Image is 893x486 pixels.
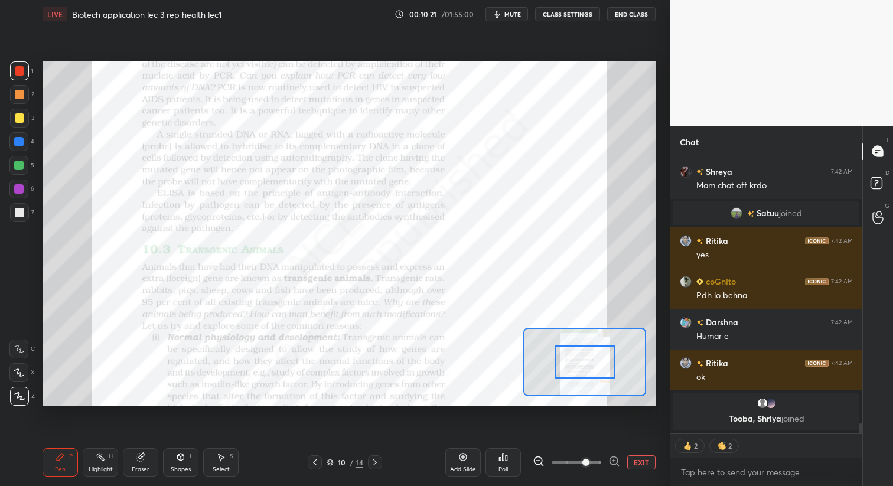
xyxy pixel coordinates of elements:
span: Satuu [757,208,779,218]
div: Humar e [696,331,853,343]
div: 10 [336,459,348,466]
div: Pen [55,467,66,472]
div: Pdh lo behna [696,290,853,302]
div: Poll [498,467,508,472]
h6: coGnito [703,275,736,288]
img: no-rating-badge.077c3623.svg [747,210,754,217]
div: / [350,459,354,466]
img: no-rating-badge.077c3623.svg [696,360,703,367]
div: Shapes [171,467,191,472]
button: CLASS SETTINGS [535,7,600,21]
img: no-rating-badge.077c3623.svg [696,319,703,326]
h6: Ritika [703,234,728,247]
div: 2 [10,85,34,104]
img: 6d6b81342d254824a35248f680693977.jpg [680,275,692,287]
div: 7:42 AM [831,318,853,325]
span: mute [504,10,521,18]
p: Tooba, Shriya [680,414,852,423]
div: X [9,363,35,382]
p: Chat [670,126,708,158]
button: mute [485,7,528,21]
img: e37a4afb824f4879b955433127e5b5ee.jpg [680,165,692,177]
div: LIVE [43,7,67,21]
div: C [9,340,35,358]
img: iconic-dark.1390631f.png [805,359,829,366]
div: Mam chat off krdo [696,180,853,192]
div: L [190,454,193,459]
div: Highlight [89,467,113,472]
div: yes [696,249,853,261]
img: no-rating-badge.077c3623.svg [696,238,703,244]
p: G [885,201,889,210]
h6: Darshna [703,316,738,328]
div: 2 [728,441,732,451]
img: clapping_hands.png [716,440,728,452]
span: joined [779,208,802,218]
img: Learner_Badge_beginner_1_8b307cf2a0.svg [696,278,703,285]
h6: Ritika [703,357,728,369]
img: no-rating-badge.077c3623.svg [696,169,703,175]
img: 3 [765,397,777,409]
img: default.png [757,397,768,409]
div: Z [10,387,35,406]
div: 7:42 AM [831,237,853,244]
div: P [69,454,73,459]
img: a4697d353d1b4484b02ac81006775c80.jpg [731,207,742,219]
img: iconic-dark.1390631f.png [805,237,829,244]
div: Add Slide [450,467,476,472]
h4: Biotech application lec 3 rep health lec1 [72,9,221,20]
img: 8be85ac34b5548e1a4d5ff0d3f95a48f.png [680,357,692,368]
img: 11717a5f5890457488fddf066e21fb4f.jpg [680,316,692,328]
div: S [230,454,233,459]
img: thumbs_up.png [682,440,693,452]
div: 7 [10,203,34,222]
button: EXIT [627,455,656,469]
div: 7:42 AM [831,168,853,175]
div: 5 [9,156,34,175]
span: joined [781,413,804,424]
div: 7:42 AM [831,278,853,285]
h6: Shreya [703,165,732,178]
div: Select [213,467,230,472]
div: 14 [356,457,363,468]
div: 1 [10,61,34,80]
button: End Class [607,7,656,21]
div: 3 [10,109,34,128]
div: ok [696,371,853,383]
div: H [109,454,113,459]
p: D [885,168,889,177]
img: iconic-dark.1390631f.png [805,278,829,285]
div: 6 [9,180,34,198]
div: 4 [9,132,34,151]
p: T [886,135,889,144]
div: 2 [693,441,698,451]
div: grid [670,158,862,433]
img: 8be85ac34b5548e1a4d5ff0d3f95a48f.png [680,234,692,246]
div: Eraser [132,467,149,472]
div: 7:42 AM [831,359,853,366]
